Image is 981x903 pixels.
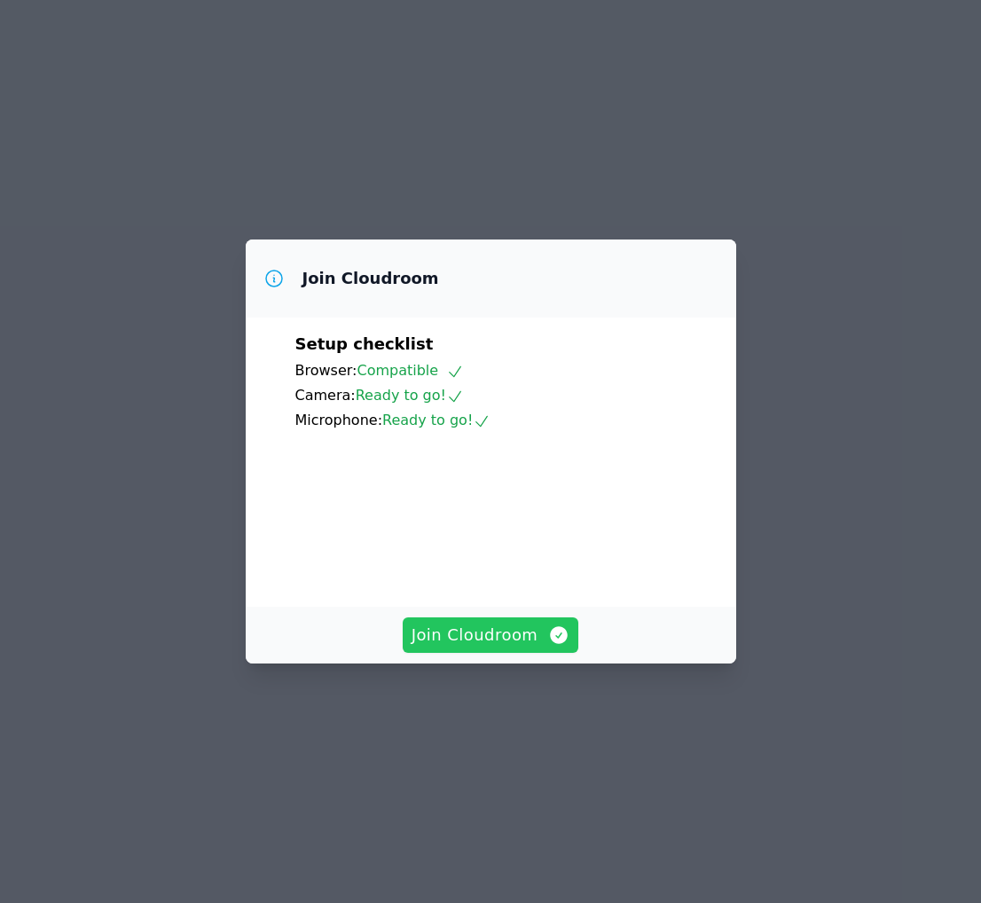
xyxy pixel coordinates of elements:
[382,412,490,428] span: Ready to go!
[302,268,439,289] h3: Join Cloudroom
[295,387,356,404] span: Camera:
[356,387,464,404] span: Ready to go!
[295,362,357,379] span: Browser:
[295,334,434,353] span: Setup checklist
[412,623,570,648] span: Join Cloudroom
[357,362,464,379] span: Compatible
[403,617,579,653] button: Join Cloudroom
[295,412,383,428] span: Microphone:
